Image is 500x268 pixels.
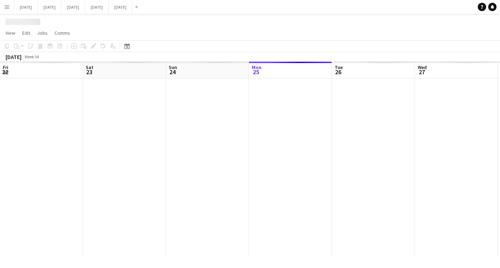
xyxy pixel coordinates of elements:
[168,68,177,76] span: 24
[251,68,261,76] span: 25
[37,30,48,36] span: Jobs
[418,64,427,70] span: Wed
[2,68,8,76] span: 22
[14,0,38,14] button: [DATE]
[3,64,8,70] span: Fri
[19,28,33,37] a: Edit
[335,64,343,70] span: Tue
[6,53,22,60] div: [DATE]
[85,0,109,14] button: [DATE]
[23,54,40,59] span: Week 34
[169,64,177,70] span: Sun
[334,68,343,76] span: 26
[22,30,30,36] span: Edit
[34,28,50,37] a: Jobs
[417,68,427,76] span: 27
[55,30,70,36] span: Comms
[86,64,93,70] span: Sat
[6,30,15,36] span: View
[109,0,132,14] button: [DATE]
[85,68,93,76] span: 23
[52,28,73,37] a: Comms
[38,0,61,14] button: [DATE]
[61,0,85,14] button: [DATE]
[3,28,18,37] a: View
[252,64,261,70] span: Mon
